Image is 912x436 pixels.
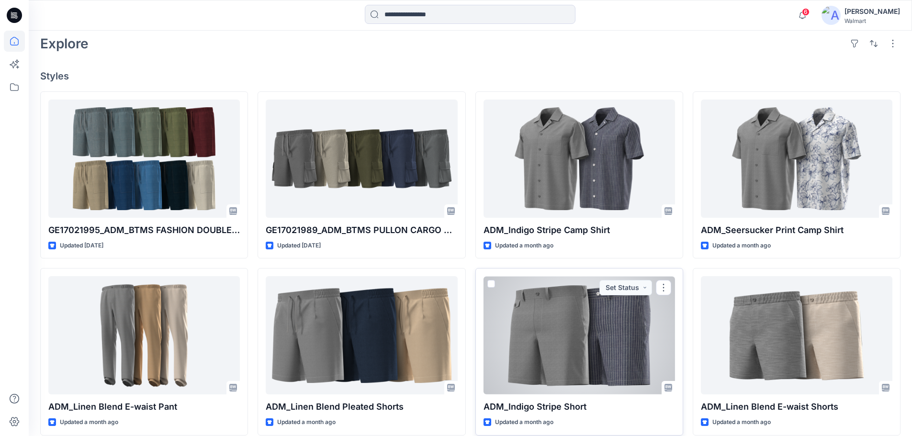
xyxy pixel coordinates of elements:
[48,400,240,414] p: ADM_Linen Blend E-waist Pant
[701,276,892,394] a: ADM_Linen Blend E-waist Shorts
[495,417,553,427] p: Updated a month ago
[802,8,810,16] span: 6
[495,241,553,251] p: Updated a month ago
[60,417,118,427] p: Updated a month ago
[48,224,240,237] p: GE17021995_ADM_BTMS FASHION DOUBLECLOTH SHORT
[40,70,901,82] h4: Styles
[822,6,841,25] img: avatar
[40,36,89,51] h2: Explore
[266,100,457,218] a: GE17021989_ADM_BTMS PULLON CARGO SHORT
[60,241,103,251] p: Updated [DATE]
[712,417,771,427] p: Updated a month ago
[484,400,675,414] p: ADM_Indigo Stripe Short
[266,224,457,237] p: GE17021989_ADM_BTMS PULLON CARGO SHORT
[266,276,457,394] a: ADM_Linen Blend Pleated Shorts
[484,224,675,237] p: ADM_Indigo Stripe Camp Shirt
[701,400,892,414] p: ADM_Linen Blend E-waist Shorts
[844,17,900,24] div: Walmart
[277,417,336,427] p: Updated a month ago
[277,241,321,251] p: Updated [DATE]
[484,276,675,394] a: ADM_Indigo Stripe Short
[484,100,675,218] a: ADM_Indigo Stripe Camp Shirt
[712,241,771,251] p: Updated a month ago
[701,100,892,218] a: ADM_Seersucker Print Camp Shirt
[266,400,457,414] p: ADM_Linen Blend Pleated Shorts
[844,6,900,17] div: [PERSON_NAME]
[701,224,892,237] p: ADM_Seersucker Print Camp Shirt
[48,276,240,394] a: ADM_Linen Blend E-waist Pant
[48,100,240,218] a: GE17021995_ADM_BTMS FASHION DOUBLECLOTH SHORT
